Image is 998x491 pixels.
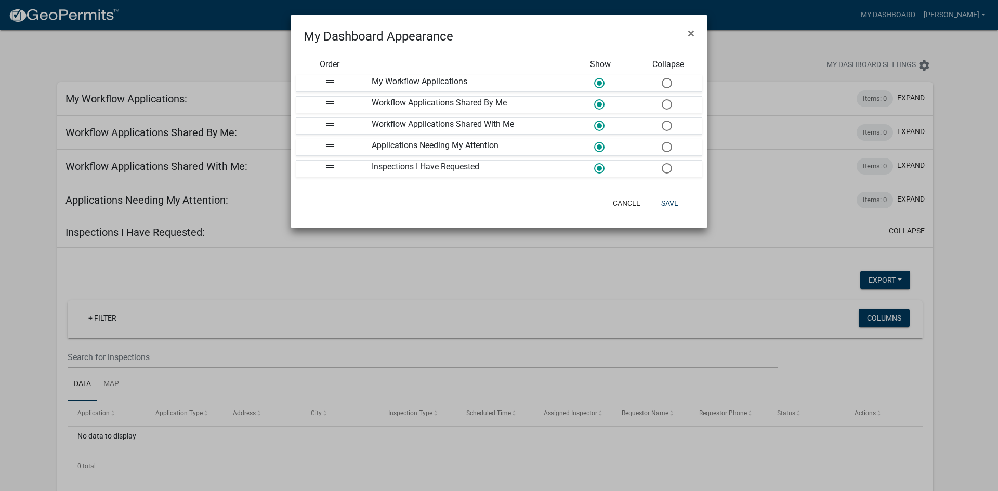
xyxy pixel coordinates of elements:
[324,118,336,130] i: drag_handle
[324,139,336,152] i: drag_handle
[324,161,336,173] i: drag_handle
[364,118,567,134] div: Workflow Applications Shared With Me
[304,27,453,46] h4: My Dashboard Appearance
[364,97,567,113] div: Workflow Applications Shared By Me
[364,75,567,91] div: My Workflow Applications
[324,97,336,109] i: drag_handle
[635,58,702,71] div: Collapse
[364,139,567,155] div: Applications Needing My Attention
[688,26,694,41] span: ×
[679,19,703,48] button: Close
[653,194,687,213] button: Save
[364,161,567,177] div: Inspections I Have Requested
[605,194,649,213] button: Cancel
[324,75,336,88] i: drag_handle
[567,58,634,71] div: Show
[296,58,363,71] div: Order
